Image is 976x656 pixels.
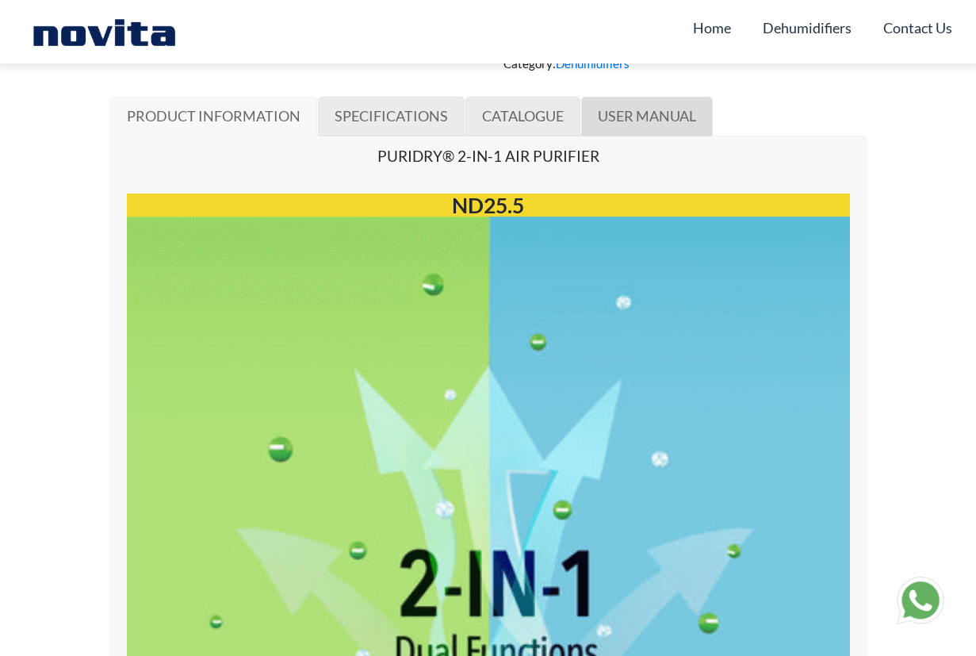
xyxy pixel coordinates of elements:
[25,16,184,48] img: Novita
[127,107,300,125] span: PRODUCT INFORMATION
[763,13,852,43] a: Dehumidifiers
[556,56,630,71] a: Dehumidifiers
[883,13,952,43] a: Contact Us
[110,97,317,136] a: PRODUCT INFORMATION
[581,97,713,136] a: USER MANUAL
[377,147,599,165] span: PURIDRY® 2-IN-1 AIR PURIFIER
[335,107,448,125] span: SPECIFICATIONS
[318,97,465,136] a: SPECIFICATIONS
[465,97,580,136] a: CATALOGUE
[482,107,564,125] span: CATALOGUE
[503,56,630,71] span: Category:
[693,13,731,43] a: Home
[598,107,696,125] span: USER MANUAL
